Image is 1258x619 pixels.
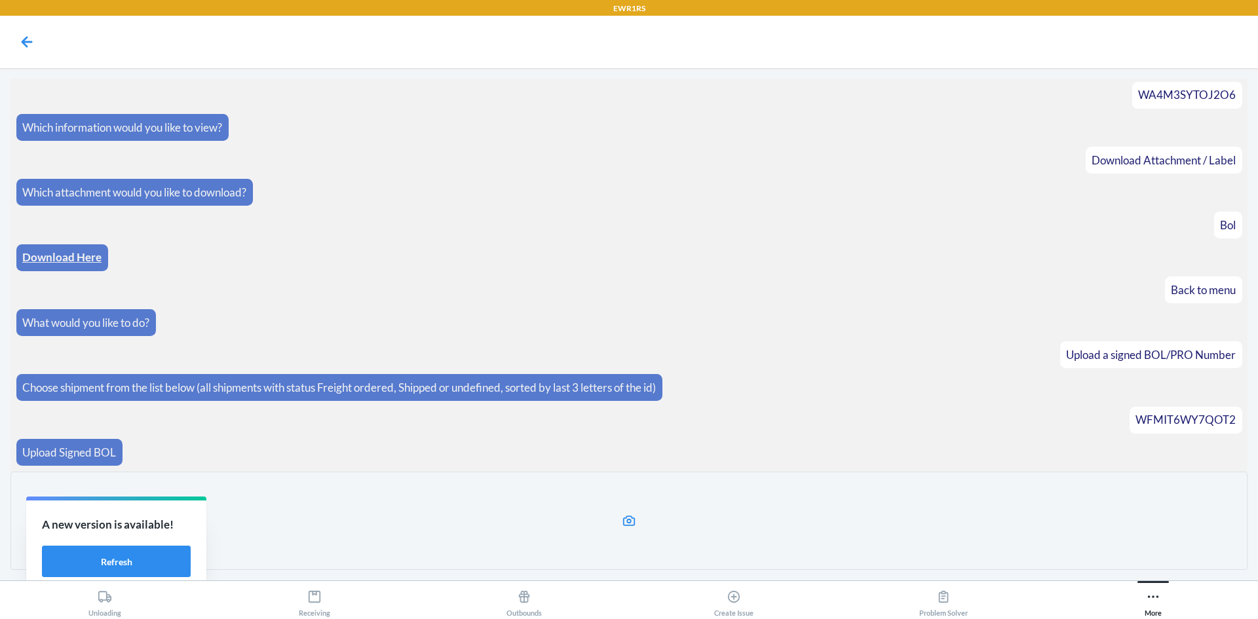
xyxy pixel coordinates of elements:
button: More [1048,581,1258,617]
p: EWR1RS [613,3,645,14]
p: What would you like to do? [22,314,149,331]
p: Which information would you like to view? [22,119,222,136]
span: Bol [1220,218,1236,232]
div: Outbounds [506,584,542,617]
span: Upload a signed BOL/PRO Number [1066,348,1236,362]
p: A new version is available! [42,516,191,533]
p: Choose shipment from the list below (all shipments with status Freight ordered, Shipped or undefi... [22,379,656,396]
button: Refresh [42,546,191,577]
p: Upload Signed BOL [22,444,116,461]
p: Which attachment would you like to download? [22,184,246,201]
button: Receiving [210,581,419,617]
span: WFMIT6WY7QOT2 [1135,413,1236,426]
div: More [1145,584,1162,617]
button: Create Issue [629,581,839,617]
button: Problem Solver [839,581,1048,617]
div: Problem Solver [919,584,968,617]
a: Download Here [22,250,102,264]
span: Download Attachment / Label [1092,153,1236,167]
span: WA4M3SYTOJ2O6 [1138,88,1236,102]
div: Receiving [299,584,330,617]
div: Unloading [88,584,121,617]
span: Back to menu [1171,283,1236,297]
button: Outbounds [419,581,629,617]
div: Create Issue [714,584,753,617]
